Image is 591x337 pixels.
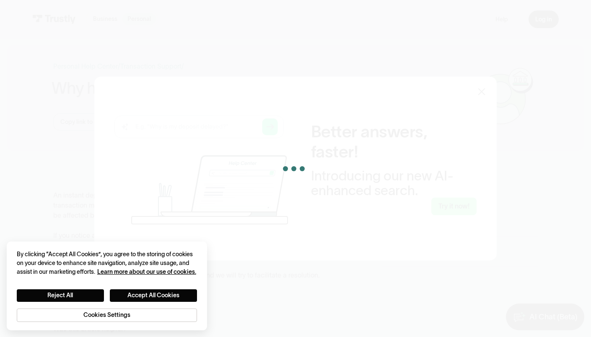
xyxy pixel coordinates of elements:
div: By clicking “Accept All Cookies”, you agree to the storing of cookies on your device to enhance s... [17,250,197,276]
button: Accept All Cookies [110,289,197,302]
div: Privacy [17,250,197,322]
div: Cookie banner [7,242,207,330]
a: More information about your privacy, opens in a new tab [97,268,196,275]
button: Reject All [17,289,104,302]
button: Cookies Settings [17,309,197,322]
